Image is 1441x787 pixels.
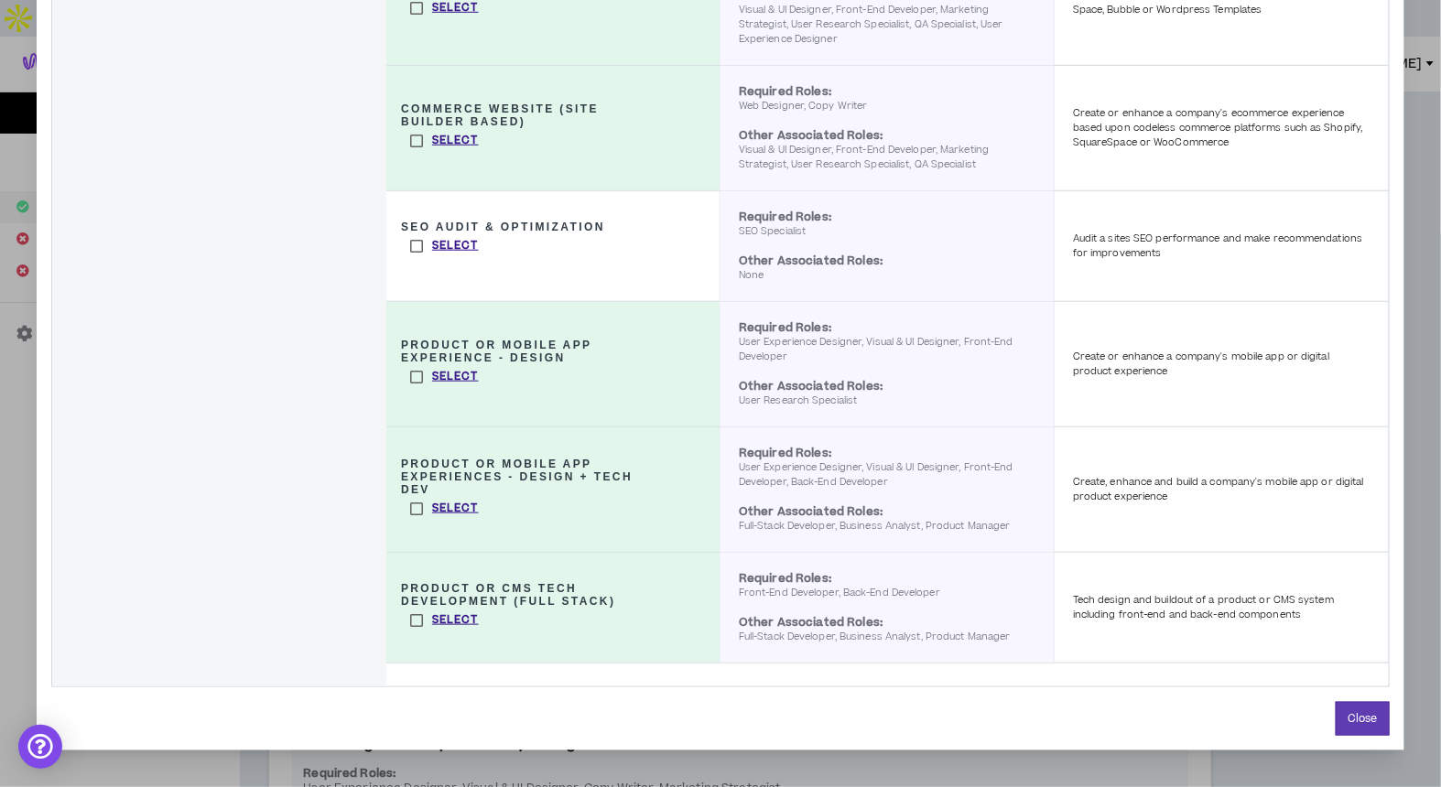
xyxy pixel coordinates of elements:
[835,630,921,643] span: , Business Analyst
[432,501,479,517] p: Select
[739,379,1035,393] p: Other Associated Roles:
[1055,88,1388,168] p: Create or enhance a company's ecommerce experience based upon codeless commerce platforms such as...
[739,320,1035,335] p: Required Roles:
[1336,702,1390,736] button: Close
[739,99,804,113] span: Web Designer
[921,519,1011,533] span: , Product Manager
[18,725,62,769] div: Open Intercom Messenger
[739,519,835,533] span: Full-Stack Developer
[1055,331,1388,397] p: Create or enhance a company's mobile app or digital product experience
[739,504,1035,519] p: Other Associated Roles:
[401,339,655,364] h3: Product or Mobile App Experience - Design
[910,17,977,31] span: , QA Specialist
[739,460,1013,489] span: , Front-End Developer
[432,612,479,629] p: Select
[739,143,989,171] span: , Marketing Strategist
[432,133,479,149] p: Select
[921,630,1011,643] span: , Product Manager
[1055,575,1388,641] p: Tech design and buildout of a product or CMS system including front-end and back-end components
[739,268,1035,283] p: None
[739,446,1035,460] p: Required Roles:
[739,143,831,156] span: Visual & UI Designer
[786,157,910,171] span: , User Research Specialist
[831,3,936,16] span: , Front-End Developer
[739,335,1013,363] span: , Front-End Developer
[786,475,888,489] span: , Back-End Developer
[739,460,861,474] span: User Experience Designer
[1055,457,1388,523] p: Create, enhance and build a company's mobile app or digital product experience
[739,571,1035,586] p: Required Roles:
[401,102,655,128] h3: Commerce Website (Site Builder Based)
[739,3,831,16] span: Visual & UI Designer
[835,519,921,533] span: , Business Analyst
[739,393,857,407] span: User Research Specialist
[401,221,605,233] h3: SEO Audit & Optimization
[739,84,1035,99] p: Required Roles:
[739,17,1003,46] span: , User Experience Designer
[739,128,1035,143] p: Other Associated Roles:
[804,99,867,113] span: , Copy Writer
[401,582,655,608] h3: Product or CMS Tech Development (Full Stack)
[839,586,940,599] span: , Back-End Developer
[861,460,959,474] span: , Visual & UI Designer
[432,369,479,385] p: Select
[739,253,1035,268] p: Other Associated Roles:
[910,157,977,171] span: , QA Specialist
[861,335,959,349] span: , Visual & UI Designer
[739,630,835,643] span: Full-Stack Developer
[739,224,806,238] span: SEO Specialist
[1055,213,1388,279] p: Audit a sites SEO performance and make recommendations for improvements
[739,586,839,599] span: Front-End Developer
[401,458,655,496] h3: Product or Mobile App Experiences - Design + Tech Dev
[786,17,910,31] span: , User Research Specialist
[831,143,936,156] span: , Front-End Developer
[739,3,989,31] span: , Marketing Strategist
[432,238,479,254] p: Select
[739,210,1035,224] p: Required Roles:
[739,335,861,349] span: User Experience Designer
[739,615,1035,630] p: Other Associated Roles:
